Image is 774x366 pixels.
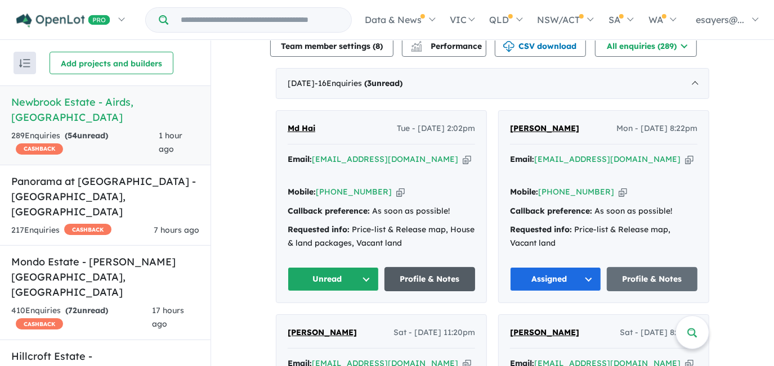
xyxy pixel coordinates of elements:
[288,123,315,133] span: Md Hai
[288,327,357,337] span: [PERSON_NAME]
[397,122,475,135] span: Tue - [DATE] 2:02pm
[495,34,586,57] button: CSV download
[16,143,63,155] span: CASHBACK
[16,318,63,329] span: CASHBACK
[288,326,357,340] a: [PERSON_NAME]
[384,267,476,291] a: Profile & Notes
[510,123,579,133] span: [PERSON_NAME]
[396,186,405,198] button: Copy
[68,305,77,315] span: 72
[510,122,579,135] a: [PERSON_NAME]
[11,174,199,219] h5: Panorama at [GEOGRAPHIC_DATA] - [GEOGRAPHIC_DATA] , [GEOGRAPHIC_DATA]
[50,52,173,74] button: Add projects and builders
[463,153,471,165] button: Copy
[620,326,697,340] span: Sat - [DATE] 8:52am
[510,224,572,234] strong: Requested info:
[510,154,534,164] strong: Email:
[288,154,312,164] strong: Email:
[154,225,199,235] span: 7 hours ago
[64,224,111,235] span: CASHBACK
[538,187,614,197] a: [PHONE_NUMBER]
[11,224,111,237] div: 217 Enquir ies
[68,130,77,141] span: 54
[315,78,402,88] span: - 16 Enquir ies
[276,68,709,100] div: [DATE]
[316,187,392,197] a: [PHONE_NUMBER]
[510,267,601,291] button: Assigned
[288,267,379,291] button: Unread
[510,223,697,250] div: Price-list & Release map, Vacant land
[65,130,108,141] strong: ( unread)
[288,206,370,216] strong: Callback preference:
[402,34,486,57] button: Performance
[16,13,110,28] img: Openlot PRO Logo White
[411,44,422,52] img: bar-chart.svg
[288,205,475,218] div: As soon as possible!
[685,153,694,165] button: Copy
[616,122,697,135] span: Mon - [DATE] 8:22pm
[312,154,458,164] a: [EMAIL_ADDRESS][DOMAIN_NAME]
[510,206,592,216] strong: Callback preference:
[510,326,579,340] a: [PERSON_NAME]
[534,154,681,164] a: [EMAIL_ADDRESS][DOMAIN_NAME]
[11,129,159,156] div: 289 Enquir ies
[413,41,482,51] span: Performance
[11,304,153,331] div: 410 Enquir ies
[11,94,199,125] h5: Newbrook Estate - Airds , [GEOGRAPHIC_DATA]
[619,186,627,198] button: Copy
[393,326,475,340] span: Sat - [DATE] 11:20pm
[171,8,349,32] input: Try estate name, suburb, builder or developer
[159,130,182,154] span: 1 hour ago
[375,41,380,51] span: 8
[696,14,744,25] span: esayers@...
[288,223,475,250] div: Price-list & Release map, House & land packages, Vacant land
[367,78,372,88] span: 3
[510,187,538,197] strong: Mobile:
[288,122,315,135] a: Md Hai
[595,34,697,57] button: All enquiries (289)
[503,41,514,52] img: download icon
[411,41,422,47] img: line-chart.svg
[270,34,393,57] button: Team member settings (8)
[19,59,30,67] img: sort.svg
[510,327,579,337] span: [PERSON_NAME]
[153,305,185,329] span: 17 hours ago
[288,224,350,234] strong: Requested info:
[364,78,402,88] strong: ( unread)
[11,254,199,300] h5: Mondo Estate - [PERSON_NAME][GEOGRAPHIC_DATA] , [GEOGRAPHIC_DATA]
[288,187,316,197] strong: Mobile:
[510,205,697,218] div: As soon as possible!
[65,305,108,315] strong: ( unread)
[607,267,698,291] a: Profile & Notes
